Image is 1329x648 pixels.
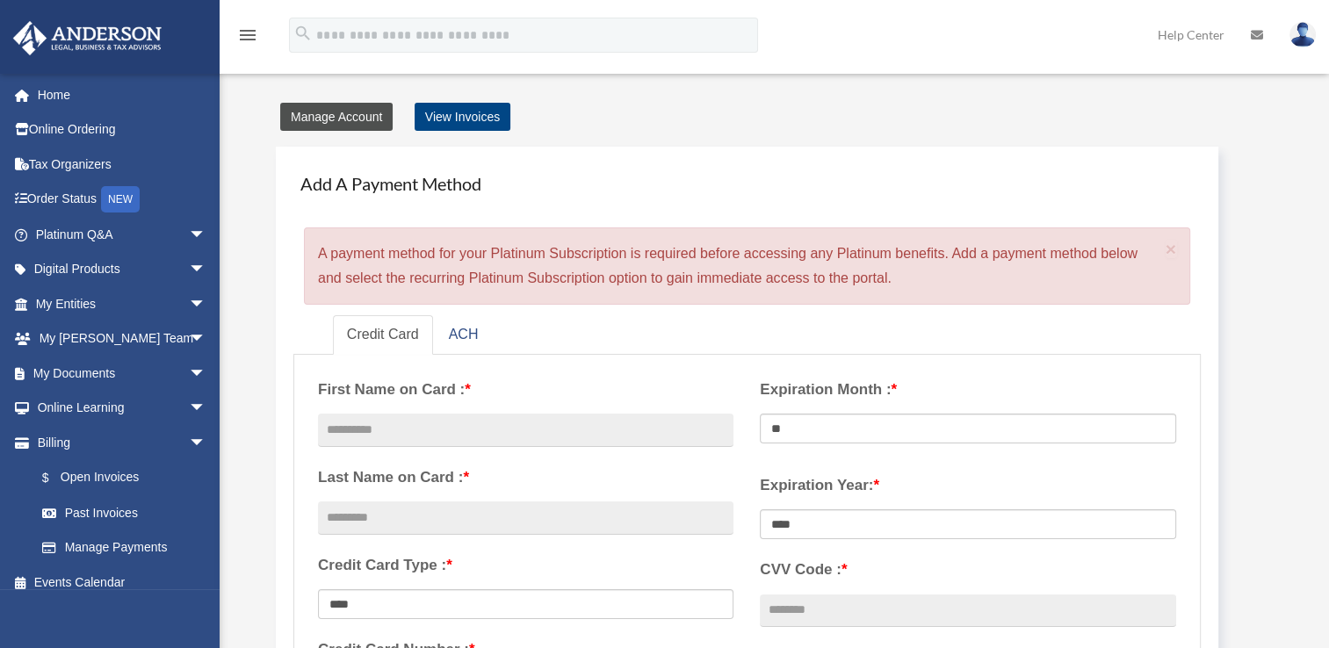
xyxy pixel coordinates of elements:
a: menu [237,31,258,46]
a: $Open Invoices [25,460,233,496]
div: NEW [101,186,140,212]
a: ACH [435,315,493,355]
span: × [1166,239,1177,259]
a: Home [12,77,233,112]
a: Tax Organizers [12,147,233,182]
a: My [PERSON_NAME] Teamarrow_drop_down [12,321,233,356]
a: Order StatusNEW [12,182,233,218]
label: Last Name on Card : [318,464,733,491]
span: arrow_drop_down [189,321,224,357]
a: Manage Payments [25,530,224,565]
h4: Add A Payment Method [293,164,1201,203]
a: Online Ordering [12,112,233,148]
a: My Documentsarrow_drop_down [12,356,233,391]
label: Expiration Year: [760,472,1175,499]
a: My Entitiesarrow_drop_down [12,286,233,321]
a: Manage Account [280,103,393,131]
label: Expiration Month : [760,377,1175,403]
span: arrow_drop_down [189,252,224,288]
span: arrow_drop_down [189,217,224,253]
a: Online Learningarrow_drop_down [12,391,233,426]
label: CVV Code : [760,557,1175,583]
span: arrow_drop_down [189,286,224,322]
button: Close [1166,240,1177,258]
label: Credit Card Type : [318,552,733,579]
a: Digital Productsarrow_drop_down [12,252,233,287]
span: $ [52,467,61,489]
span: arrow_drop_down [189,391,224,427]
label: First Name on Card : [318,377,733,403]
img: User Pic [1289,22,1316,47]
img: Anderson Advisors Platinum Portal [8,21,167,55]
i: search [293,24,313,43]
i: menu [237,25,258,46]
a: Billingarrow_drop_down [12,425,233,460]
a: Credit Card [333,315,433,355]
a: Platinum Q&Aarrow_drop_down [12,217,233,252]
span: arrow_drop_down [189,425,224,461]
a: Past Invoices [25,495,233,530]
span: arrow_drop_down [189,356,224,392]
a: View Invoices [415,103,510,131]
div: A payment method for your Platinum Subscription is required before accessing any Platinum benefit... [304,227,1190,305]
a: Events Calendar [12,565,233,600]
